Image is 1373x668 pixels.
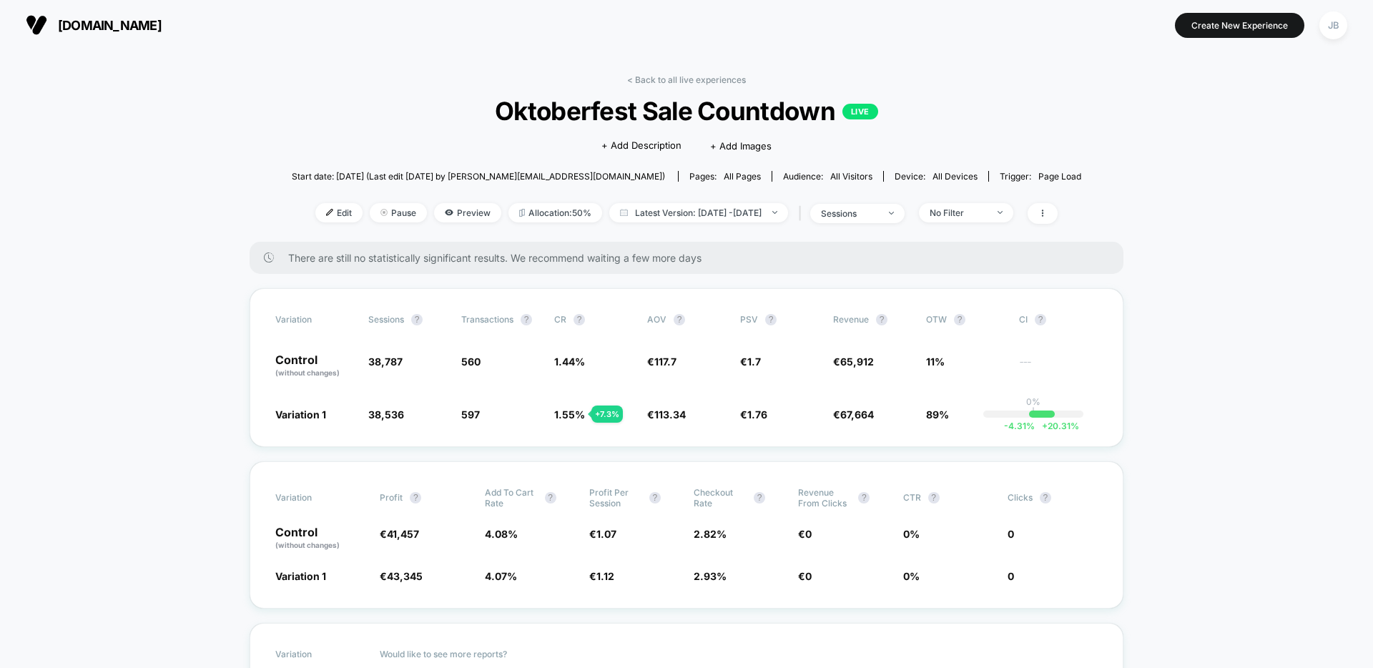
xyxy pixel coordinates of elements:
[368,355,403,368] span: 38,787
[387,570,423,582] span: 43,345
[740,314,758,325] span: PSV
[589,570,614,582] span: €
[833,408,874,421] span: €
[275,314,354,325] span: Variation
[932,171,978,182] span: all devices
[833,314,869,325] span: Revenue
[288,252,1095,264] span: There are still no statistically significant results. We recommend waiting a few more days
[485,528,518,540] span: 4.08 %
[889,212,894,215] img: end
[747,355,761,368] span: 1.7
[1319,11,1347,39] div: JB
[805,528,812,540] span: 0
[554,355,585,368] span: 1.44 %
[740,408,767,421] span: €
[574,314,585,325] button: ?
[1004,421,1035,431] span: -4.31 %
[627,74,746,85] a: < Back to all live experiences
[926,314,1005,325] span: OTW
[1008,528,1014,540] span: 0
[930,207,987,218] div: No Filter
[1019,314,1098,325] span: CI
[58,18,162,33] span: [DOMAIN_NAME]
[275,570,326,582] span: Variation 1
[724,171,761,182] span: all pages
[798,528,812,540] span: €
[754,492,765,504] button: ?
[411,314,423,325] button: ?
[1175,13,1304,38] button: Create New Experience
[485,487,538,509] span: Add To Cart Rate
[508,203,602,222] span: Allocation: 50%
[589,528,616,540] span: €
[805,570,812,582] span: 0
[830,171,872,182] span: All Visitors
[798,570,812,582] span: €
[1032,407,1035,418] p: |
[26,14,47,36] img: Visually logo
[368,314,404,325] span: Sessions
[903,570,920,582] span: 0 %
[368,408,404,421] span: 38,536
[883,171,988,182] span: Device:
[596,570,614,582] span: 1.12
[387,528,419,540] span: 41,457
[998,211,1003,214] img: end
[1000,171,1081,182] div: Trigger:
[694,528,727,540] span: 2.82 %
[740,355,761,368] span: €
[326,209,333,216] img: edit
[1026,396,1040,407] p: 0%
[1019,358,1098,378] span: ---
[331,96,1041,126] span: Oktoberfest Sale Countdown
[461,408,480,421] span: 597
[380,209,388,216] img: end
[654,355,676,368] span: 117.7
[554,314,566,325] span: CR
[275,408,326,421] span: Variation 1
[380,649,1098,659] p: Would like to see more reports?
[842,104,878,119] p: LIVE
[1008,570,1014,582] span: 0
[649,492,661,504] button: ?
[519,209,525,217] img: rebalance
[620,209,628,216] img: calendar
[903,528,920,540] span: 0 %
[1035,314,1046,325] button: ?
[485,570,517,582] span: 4.07 %
[694,570,727,582] span: 2.93 %
[609,203,788,222] span: Latest Version: [DATE] - [DATE]
[434,203,501,222] span: Preview
[554,408,585,421] span: 1.55 %
[591,406,623,423] div: + 7.3 %
[654,408,686,421] span: 113.34
[596,528,616,540] span: 1.07
[783,171,872,182] div: Audience:
[926,408,949,421] span: 89%
[765,314,777,325] button: ?
[315,203,363,222] span: Edit
[840,355,874,368] span: 65,912
[601,139,681,153] span: + Add Description
[21,14,166,36] button: [DOMAIN_NAME]
[694,487,747,509] span: Checkout Rate
[1035,421,1079,431] span: 20.31 %
[798,487,851,509] span: Revenue From Clicks
[647,355,676,368] span: €
[772,211,777,214] img: end
[833,355,874,368] span: €
[380,528,419,540] span: €
[903,492,921,503] span: CTR
[1040,492,1051,504] button: ?
[521,314,532,325] button: ?
[928,492,940,504] button: ?
[747,408,767,421] span: 1.76
[275,541,340,549] span: (without changes)
[275,526,365,551] p: Control
[795,203,810,224] span: |
[292,171,665,182] span: Start date: [DATE] (Last edit [DATE] by [PERSON_NAME][EMAIL_ADDRESS][DOMAIN_NAME])
[275,487,354,509] span: Variation
[876,314,887,325] button: ?
[954,314,965,325] button: ?
[647,408,686,421] span: €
